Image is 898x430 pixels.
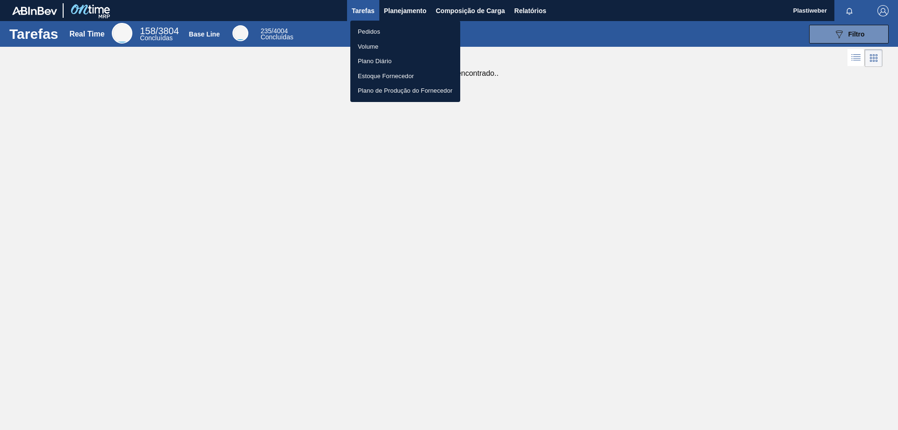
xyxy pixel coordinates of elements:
a: Estoque Fornecedor [350,69,460,84]
a: Plano de Produção do Fornecedor [350,83,460,98]
a: Plano Diário [350,54,460,69]
a: Pedidos [350,24,460,39]
a: Volume [350,39,460,54]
